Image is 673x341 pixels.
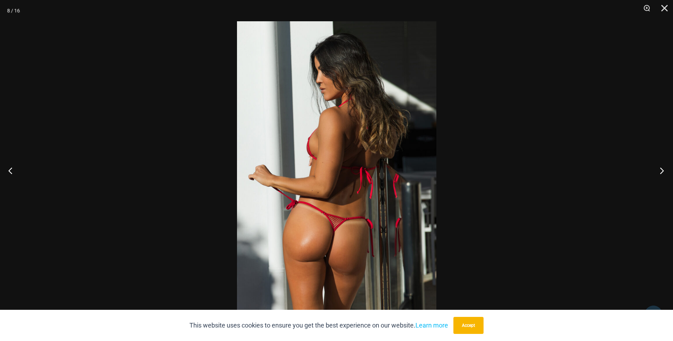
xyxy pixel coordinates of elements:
[646,153,673,188] button: Next
[7,5,20,16] div: 8 / 16
[237,21,436,320] img: Summer Storm Red 312 Tri Top 456 Micro 03
[189,320,448,331] p: This website uses cookies to ensure you get the best experience on our website.
[415,322,448,329] a: Learn more
[453,317,484,334] button: Accept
